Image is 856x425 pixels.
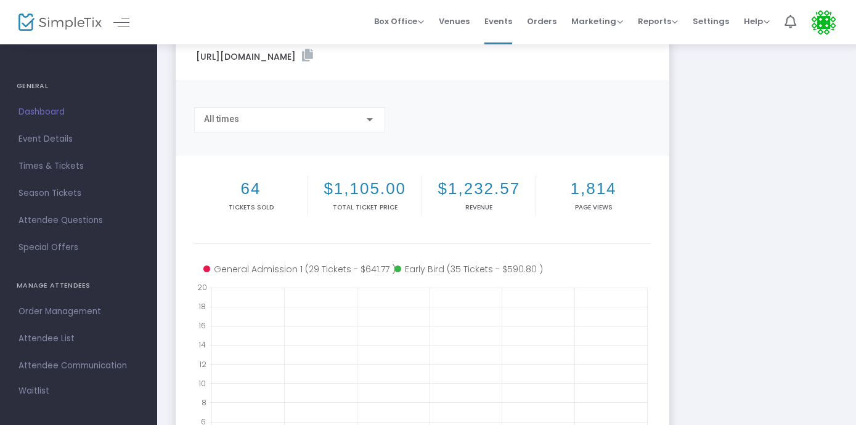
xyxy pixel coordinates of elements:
span: Orders [527,6,556,37]
span: Attendee Communication [18,358,139,374]
span: Season Tickets [18,185,139,201]
text: 18 [198,301,206,312]
label: [URL][DOMAIN_NAME] [196,49,313,63]
span: Special Offers [18,240,139,256]
span: Times & Tickets [18,158,139,174]
span: Venues [439,6,470,37]
span: Event Details [18,131,139,147]
span: Reports [638,15,678,27]
text: 16 [198,320,206,331]
h4: MANAGE ATTENDEES [17,273,141,298]
p: Tickets sold [197,203,305,212]
p: Page Views [539,203,648,212]
span: Attendee List [18,331,139,347]
span: Help [744,15,770,27]
span: Order Management [18,304,139,320]
span: Waitlist [18,385,49,397]
h2: 1,814 [539,179,648,198]
text: 10 [198,378,206,388]
span: Dashboard [18,104,139,120]
span: Marketing [571,15,623,27]
h2: 64 [197,179,305,198]
span: Events [484,6,512,37]
h4: GENERAL [17,74,141,99]
text: 8 [202,397,206,407]
h2: $1,105.00 [311,179,419,198]
span: Attendee Questions [18,212,139,229]
text: 12 [199,358,206,369]
span: All times [204,114,239,124]
span: Box Office [374,15,424,27]
span: Settings [693,6,729,37]
text: 14 [198,339,206,350]
p: Total Ticket Price [311,203,419,212]
p: Revenue [425,203,533,212]
h2: $1,232.57 [425,179,533,198]
text: 20 [197,282,207,293]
